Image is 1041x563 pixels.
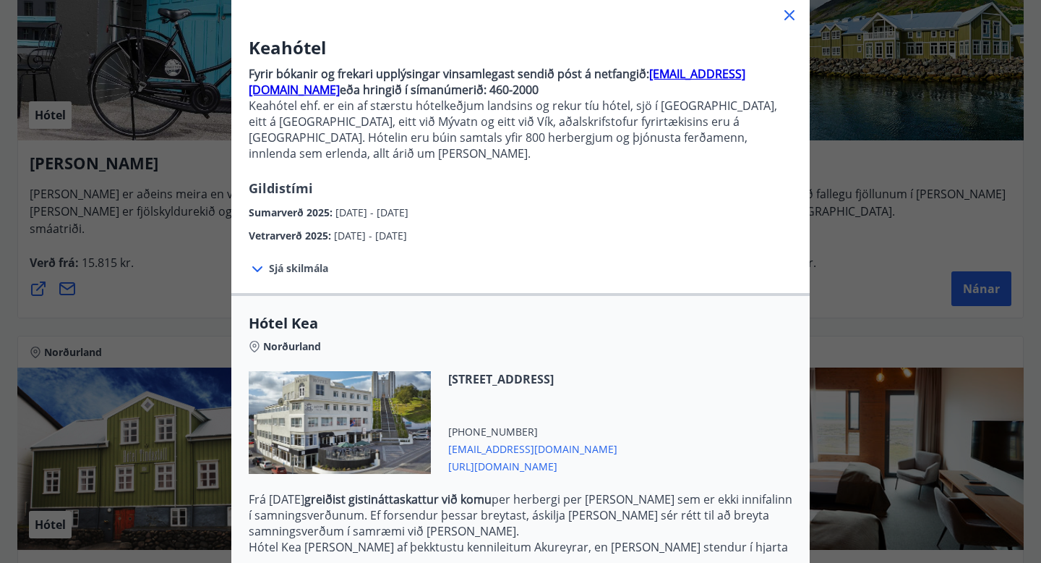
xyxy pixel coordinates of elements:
[249,66,745,98] a: [EMAIL_ADDRESS][DOMAIN_NAME]
[263,339,321,354] span: Norðurland
[448,371,617,387] span: [STREET_ADDRESS]
[269,261,328,276] span: Sjá skilmála
[334,229,407,242] span: [DATE] - [DATE]
[448,425,617,439] span: [PHONE_NUMBER]
[448,457,617,474] span: [URL][DOMAIN_NAME]
[249,206,335,219] span: Sumarverð 2025 :
[249,313,792,334] span: Hótel Kea
[335,206,408,219] span: [DATE] - [DATE]
[249,229,334,242] span: Vetrarverð 2025 :
[340,82,539,98] strong: eða hringið í símanúmerið: 460-2000
[249,35,792,60] h3: Keahótel
[249,179,313,197] span: Gildistími
[249,98,792,161] p: Keahótel ehf. er ein af stærstu hótelkeðjum landsins og rekur tíu hótel, sjö í [GEOGRAPHIC_DATA],...
[448,439,617,457] span: [EMAIL_ADDRESS][DOMAIN_NAME]
[249,66,649,82] strong: Fyrir bókanir og frekari upplýsingar vinsamlegast sendið póst á netfangið:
